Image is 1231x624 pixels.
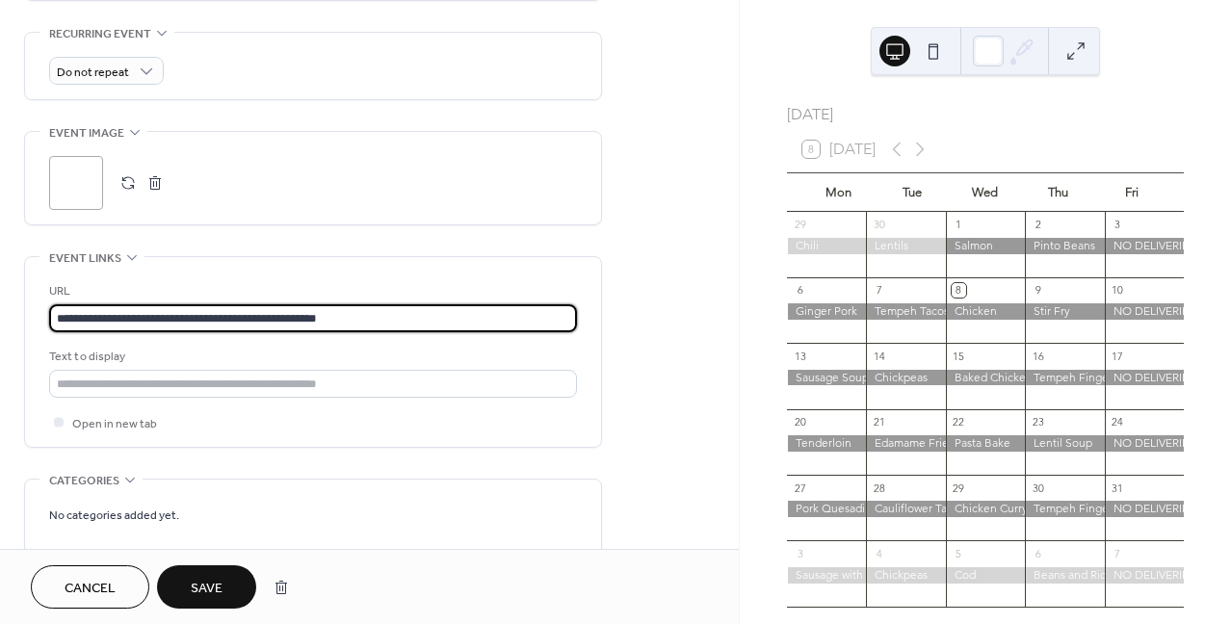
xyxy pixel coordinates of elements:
div: Chickpeas [866,370,945,386]
div: 10 [1111,283,1125,298]
div: 15 [952,349,966,363]
div: 27 [793,481,807,495]
div: Text to display [49,347,573,367]
div: 8 [952,283,966,298]
div: Tue [876,173,949,212]
span: Recurring event [49,24,151,44]
span: Do not repeat [57,62,129,84]
div: NO DELIVERIES [1105,370,1184,386]
div: 4 [872,546,886,560]
span: Save [191,579,223,599]
div: Lentils [866,238,945,254]
div: URL [49,281,573,301]
button: Save [157,565,256,609]
div: Tenderloin [787,435,866,452]
div: 17 [1111,349,1125,363]
div: 7 [1111,546,1125,560]
div: 22 [952,415,966,429]
div: NO DELIVERIES [1105,501,1184,517]
div: Thu [1022,173,1095,212]
div: Pork Quesadillas [787,501,866,517]
button: Cancel [31,565,149,609]
div: 3 [793,546,807,560]
div: 30 [1031,481,1045,495]
span: Open in new tab [72,414,157,434]
div: Edamame Fried Rice [866,435,945,452]
div: Chicken Curry [946,501,1025,517]
div: 23 [1031,415,1045,429]
div: Wed [949,173,1022,212]
div: Cauliflower Tacos [866,501,945,517]
div: Ginger Pork [787,303,866,320]
div: NO DELIVERIES [1105,303,1184,320]
div: 31 [1111,481,1125,495]
div: Chickpeas [866,567,945,584]
div: 21 [872,415,886,429]
div: Chicken [946,303,1025,320]
div: Mon [802,173,876,212]
div: Salmon [946,238,1025,254]
div: 16 [1031,349,1045,363]
div: 5 [952,546,966,560]
div: 14 [872,349,886,363]
div: 1 [952,218,966,232]
div: [DATE] [787,103,1184,126]
div: Beans and Rice [1025,567,1104,584]
div: 6 [793,283,807,298]
div: ; [49,156,103,210]
div: 13 [793,349,807,363]
div: 29 [793,218,807,232]
div: Baked Chicken [946,370,1025,386]
span: Event image [49,123,124,143]
div: 2 [1031,218,1045,232]
div: Stir Fry [1025,303,1104,320]
div: Tempeh Tacos [866,303,945,320]
div: Chili [787,238,866,254]
div: 29 [952,481,966,495]
div: NO DELIVERIES [1105,238,1184,254]
span: No categories added yet. [49,506,179,526]
div: 28 [872,481,886,495]
div: 20 [793,415,807,429]
div: Fri [1095,173,1168,212]
div: 24 [1111,415,1125,429]
div: NO DELIVERIES [1105,435,1184,452]
span: Cancel [65,579,116,599]
span: Event links [49,248,121,269]
span: Categories [49,471,119,491]
div: 9 [1031,283,1045,298]
div: Sausage with Winter Veggies [787,567,866,584]
div: 3 [1111,218,1125,232]
div: Tempeh Fingers [1025,370,1104,386]
div: Sausage Soup [787,370,866,386]
div: NO DELIVERIES [1105,567,1184,584]
div: Tempeh Fingers [1025,501,1104,517]
div: 7 [872,283,886,298]
div: 30 [872,218,886,232]
div: 6 [1031,546,1045,560]
div: Pasta Bake [946,435,1025,452]
div: Cod [946,567,1025,584]
div: Pinto Beans [1025,238,1104,254]
div: Lentil Soup [1025,435,1104,452]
